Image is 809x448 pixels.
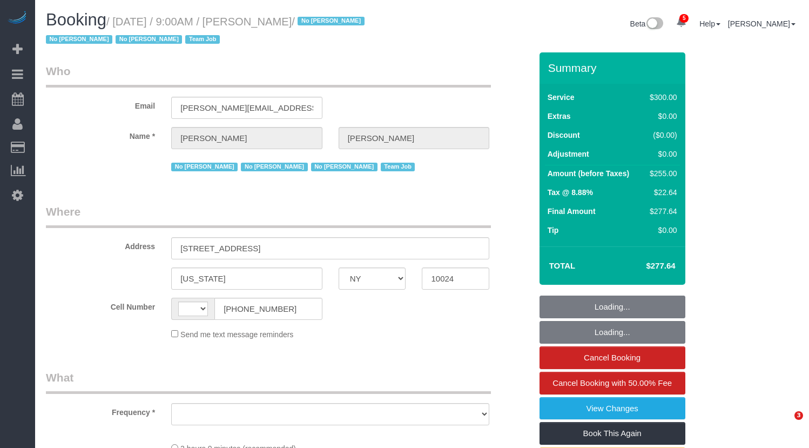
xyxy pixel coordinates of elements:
[422,268,489,290] input: Zip Code
[180,330,293,339] span: Send me text message reminders
[645,17,663,31] img: New interface
[645,149,677,159] div: $0.00
[548,92,575,103] label: Service
[548,206,596,217] label: Final Amount
[38,403,163,418] label: Frequency *
[46,10,106,29] span: Booking
[671,11,692,35] a: 5
[540,397,685,420] a: View Changes
[548,149,589,159] label: Adjustment
[679,14,689,23] span: 5
[46,16,368,46] small: / [DATE] / 9:00AM / [PERSON_NAME]
[298,17,364,25] span: No [PERSON_NAME]
[794,411,803,420] span: 3
[548,62,680,74] h3: Summary
[38,237,163,252] label: Address
[548,168,629,179] label: Amount (before Taxes)
[241,163,307,171] span: No [PERSON_NAME]
[728,19,795,28] a: [PERSON_NAME]
[549,261,576,270] strong: Total
[645,92,677,103] div: $300.00
[46,370,491,394] legend: What
[614,262,675,271] h4: $277.64
[6,11,28,26] img: Automaid Logo
[552,378,672,387] span: Cancel Booking with 50.00% Fee
[645,130,677,141] div: ($0.00)
[38,97,163,111] label: Email
[548,130,580,141] label: Discount
[540,346,685,369] a: Cancel Booking
[46,204,491,228] legend: Where
[38,298,163,312] label: Cell Number
[630,19,664,28] a: Beta
[548,111,571,122] label: Extras
[311,163,377,171] span: No [PERSON_NAME]
[339,127,490,149] input: Last Name
[645,206,677,217] div: $277.64
[548,225,559,236] label: Tip
[772,411,798,437] iframe: Intercom live chat
[645,187,677,198] div: $22.64
[699,19,720,28] a: Help
[46,35,112,44] span: No [PERSON_NAME]
[540,372,685,394] a: Cancel Booking with 50.00% Fee
[185,35,220,44] span: Team Job
[645,225,677,236] div: $0.00
[645,111,677,122] div: $0.00
[540,422,685,445] a: Book This Again
[645,168,677,179] div: $255.00
[548,187,593,198] label: Tax @ 8.88%
[171,127,322,149] input: First Name
[171,163,238,171] span: No [PERSON_NAME]
[171,97,322,119] input: Email
[46,63,491,88] legend: Who
[171,268,322,290] input: City
[381,163,415,171] span: Team Job
[38,127,163,142] label: Name *
[214,298,322,320] input: Cell Number
[116,35,182,44] span: No [PERSON_NAME]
